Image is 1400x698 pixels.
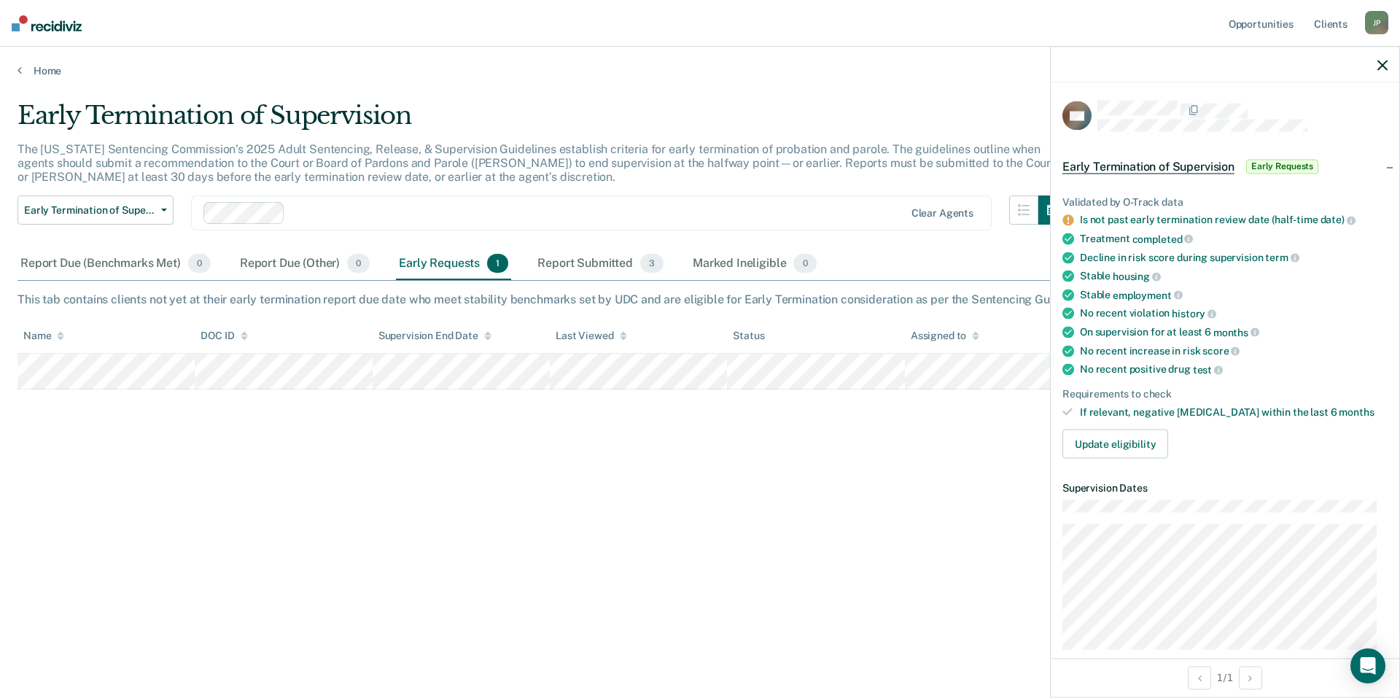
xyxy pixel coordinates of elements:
div: Report Due (Benchmarks Met) [17,248,214,280]
div: No recent positive drug [1080,363,1388,376]
span: months [1213,326,1259,338]
button: Update eligibility [1062,430,1168,459]
div: Status [733,330,764,342]
button: Next Opportunity [1239,666,1262,689]
img: Recidiviz [12,15,82,31]
div: Early Termination of SupervisionEarly Requests [1051,143,1399,190]
dt: Supervision Dates [1062,482,1388,495]
span: completed [1132,233,1194,244]
div: No recent violation [1080,307,1388,320]
div: DOC ID [201,330,247,342]
span: Early Termination of Supervision [24,204,155,217]
div: Supervision End Date [378,330,491,342]
div: Treatment [1080,233,1388,246]
div: Open Intercom Messenger [1350,648,1385,683]
div: Is not past early termination review date (half-time date) [1080,214,1388,227]
div: J P [1365,11,1388,34]
span: Early Termination of Supervision [1062,159,1234,174]
p: The [US_STATE] Sentencing Commission’s 2025 Adult Sentencing, Release, & Supervision Guidelines e... [17,142,1055,184]
div: On supervision for at least 6 [1080,326,1388,339]
div: Stable [1080,288,1388,301]
div: Last Viewed [556,330,626,342]
div: Report Due (Other) [237,248,373,280]
span: employment [1113,289,1182,300]
span: score [1202,345,1240,357]
span: Early Requests [1246,159,1318,174]
div: Marked Ineligible [690,248,820,280]
div: 1 / 1 [1051,658,1399,697]
span: 0 [793,254,816,273]
div: Name [23,330,64,342]
span: housing [1113,271,1161,282]
div: Early Termination of Supervision [17,101,1067,142]
span: 0 [188,254,211,273]
span: history [1172,308,1216,319]
span: term [1265,252,1299,263]
div: Assigned to [911,330,979,342]
span: test [1193,364,1223,376]
div: Clear agents [911,207,973,220]
a: Home [17,64,1382,77]
div: If relevant, negative [MEDICAL_DATA] within the last 6 [1080,406,1388,418]
div: No recent increase in risk [1080,344,1388,357]
button: Previous Opportunity [1188,666,1211,689]
span: months [1339,406,1374,417]
span: 3 [640,254,664,273]
span: 1 [487,254,508,273]
span: 0 [347,254,370,273]
div: Requirements to check [1062,387,1388,400]
div: Report Submitted [534,248,666,280]
div: Validated by O-Track data [1062,195,1388,208]
div: Decline in risk score during supervision [1080,251,1388,264]
div: This tab contains clients not yet at their early termination report due date who meet stability b... [17,292,1382,306]
div: Stable [1080,270,1388,283]
div: Early Requests [396,248,511,280]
